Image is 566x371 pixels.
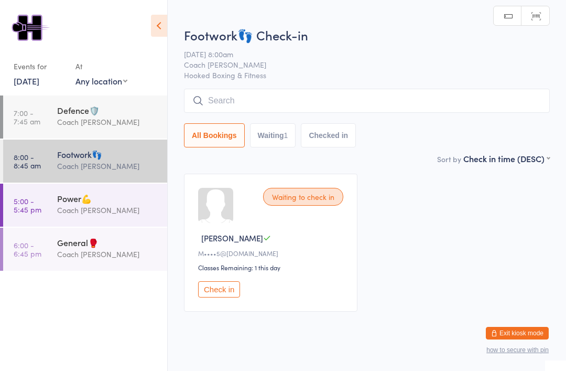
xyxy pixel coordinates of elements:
[14,241,41,258] time: 6:00 - 6:45 pm
[184,59,534,70] span: Coach [PERSON_NAME]
[3,228,167,271] a: 6:00 -6:45 pmGeneral🥊Coach [PERSON_NAME]
[463,153,550,164] div: Check in time (DESC)
[10,8,50,47] img: Hooked Boxing & Fitness
[57,116,158,128] div: Coach [PERSON_NAME]
[3,140,167,183] a: 8:00 -8:45 amFootwork👣Coach [PERSON_NAME]
[184,89,550,113] input: Search
[486,346,549,354] button: how to secure with pin
[14,75,39,87] a: [DATE]
[3,96,167,139] a: 7:00 -7:45 amDefence🛡️Coach [PERSON_NAME]
[198,281,240,298] button: Check in
[14,153,41,169] time: 8:00 - 8:45 am
[57,237,158,248] div: General🥊
[57,204,158,216] div: Coach [PERSON_NAME]
[75,75,127,87] div: Any location
[486,327,549,340] button: Exit kiosk mode
[301,123,356,147] button: Checked in
[198,263,346,272] div: Classes Remaining: 1 this day
[57,104,158,116] div: Defence🛡️
[57,160,158,172] div: Coach [PERSON_NAME]
[57,248,158,260] div: Coach [PERSON_NAME]
[184,123,245,147] button: All Bookings
[250,123,296,147] button: Waiting1
[184,26,550,44] h2: Footwork👣 Check-in
[198,249,346,258] div: M••••5@[DOMAIN_NAME]
[14,197,41,214] time: 5:00 - 5:45 pm
[75,58,127,75] div: At
[437,154,461,164] label: Sort by
[284,131,288,140] div: 1
[3,184,167,227] a: 5:00 -5:45 pmPower💪Coach [PERSON_NAME]
[184,49,534,59] span: [DATE] 8:00am
[57,149,158,160] div: Footwork👣
[14,58,65,75] div: Events for
[263,188,343,206] div: Waiting to check in
[57,193,158,204] div: Power💪
[201,232,263,243] span: [PERSON_NAME]
[184,70,550,80] span: Hooked Boxing & Fitness
[14,109,40,125] time: 7:00 - 7:45 am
